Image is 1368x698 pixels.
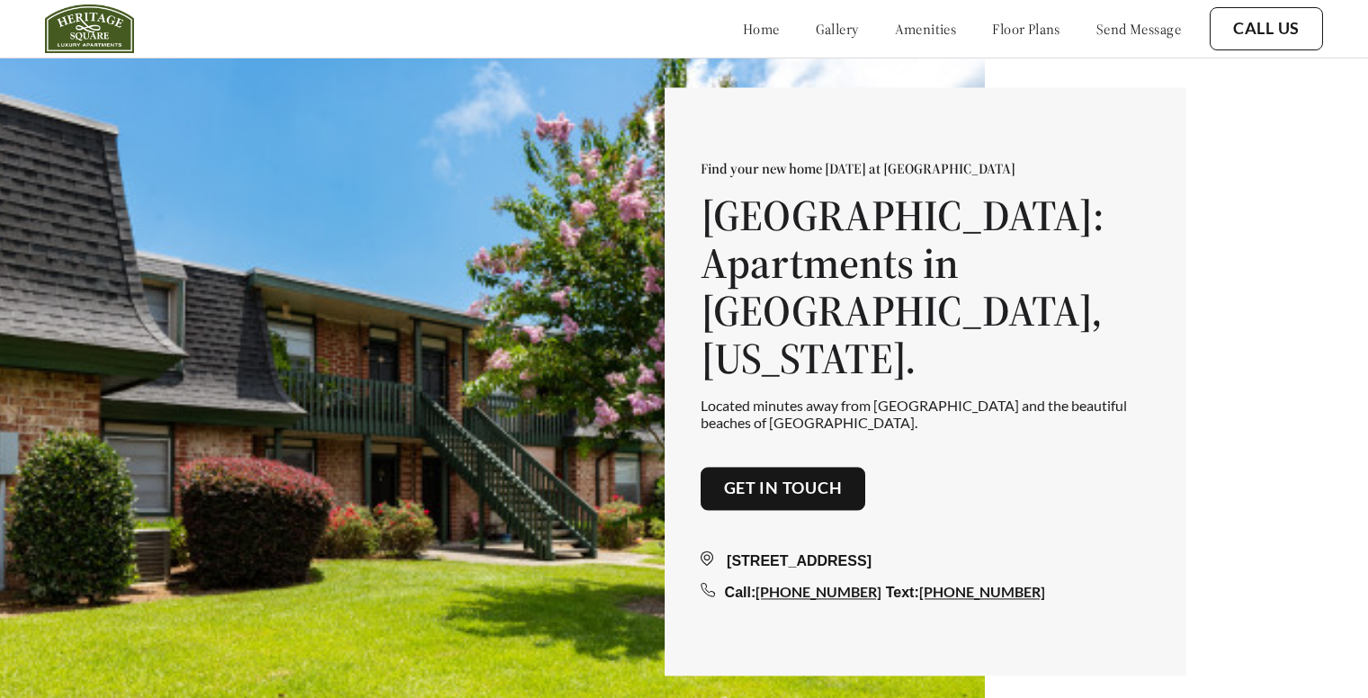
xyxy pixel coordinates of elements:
[701,192,1150,382] h1: [GEOGRAPHIC_DATA]: Apartments in [GEOGRAPHIC_DATA], [US_STATE].
[756,583,881,600] a: [PHONE_NUMBER]
[1096,20,1181,38] a: send message
[743,20,780,38] a: home
[701,467,866,510] button: Get in touch
[701,550,1150,572] div: [STREET_ADDRESS]
[701,160,1150,178] p: Find your new home [DATE] at [GEOGRAPHIC_DATA]
[886,585,919,600] span: Text:
[816,20,859,38] a: gallery
[992,20,1060,38] a: floor plans
[895,20,957,38] a: amenities
[724,479,843,498] a: Get in touch
[1233,19,1300,39] a: Call Us
[1210,7,1323,50] button: Call Us
[725,585,756,600] span: Call:
[919,583,1045,600] a: [PHONE_NUMBER]
[701,397,1150,431] p: Located minutes away from [GEOGRAPHIC_DATA] and the beautiful beaches of [GEOGRAPHIC_DATA].
[45,4,134,53] img: Company logo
